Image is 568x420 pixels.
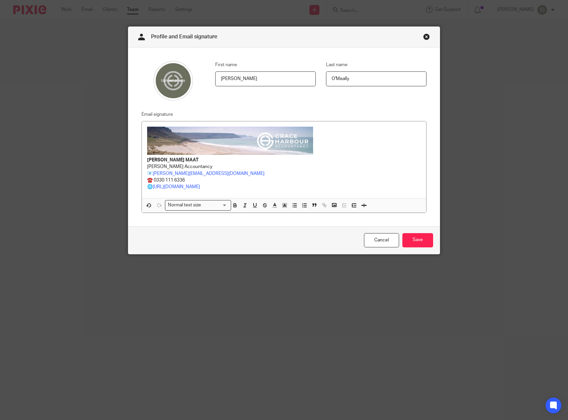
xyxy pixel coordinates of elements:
[153,185,200,189] a: [URL][DOMAIN_NAME]
[147,127,313,155] img: Image
[402,233,433,247] input: Save
[165,200,231,210] div: Search for option
[147,170,421,190] p: 📧 ☎️ 0330 111 6336 🌐
[147,163,421,170] p: [PERSON_NAME] Accountancy
[153,171,264,176] a: [PERSON_NAME][EMAIL_ADDRESS][DOMAIN_NAME]
[326,62,347,68] label: Last name
[147,158,199,162] strong: [PERSON_NAME] MAAT
[364,233,399,247] a: Cancel
[423,33,430,42] a: Close this dialog window
[215,62,237,68] label: First name
[151,34,217,39] span: Profile and Email signature
[203,202,227,209] input: Search for option
[167,202,203,209] span: Normal text size
[142,111,173,118] label: Email signature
